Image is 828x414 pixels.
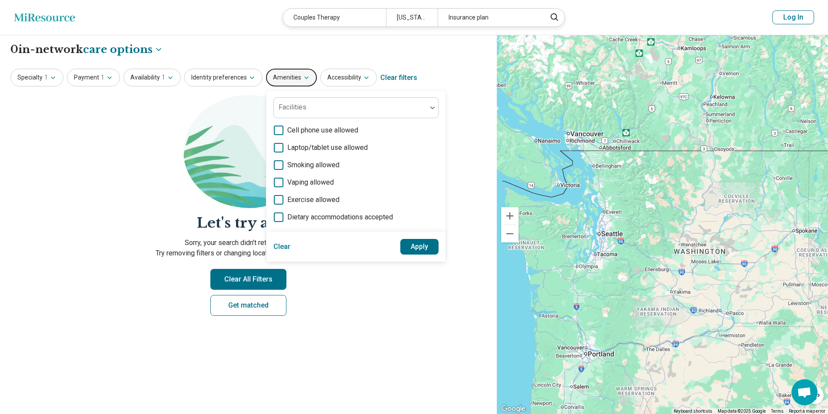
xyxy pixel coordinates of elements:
div: Insurance plan [438,9,541,26]
button: Availability1 [123,69,181,86]
a: Get matched [210,295,286,316]
span: 1 [44,73,48,82]
button: Zoom out [501,225,519,242]
button: Apply [400,239,439,255]
span: Cell phone use allowed [287,125,358,136]
button: Zoom in [501,207,519,225]
span: Map data ©2025 Google [718,409,766,414]
button: Payment1 [67,69,120,86]
div: Open chat [791,379,818,405]
div: Clear filters [380,67,417,88]
label: Facilities [279,103,306,111]
button: Identity preferences [184,69,263,86]
span: care options [83,42,153,57]
div: Couples Therapy [283,9,386,26]
div: [US_STATE] [386,9,438,26]
button: Care options [83,42,163,57]
button: Amenities [266,69,317,86]
button: Accessibility [320,69,377,86]
span: Vaping allowed [287,177,334,188]
span: Laptop/tablet use allowed [287,142,368,153]
span: Dietary accommodations accepted [287,212,393,222]
button: Clear All Filters [210,269,286,290]
h2: Let's try again [10,213,486,233]
span: 1 [101,73,104,82]
a: Report a map error [789,409,825,414]
span: Exercise allowed [287,195,339,205]
span: 1 [162,73,165,82]
h1: 0 in-network [10,42,163,57]
button: Log In [772,10,814,24]
button: Specialty1 [10,69,63,86]
a: Terms (opens in new tab) [771,409,784,414]
span: Smoking allowed [287,160,339,170]
button: Clear [273,239,291,255]
p: Sorry, your search didn’t return any results. Try removing filters or changing location to see mo... [10,238,486,258]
